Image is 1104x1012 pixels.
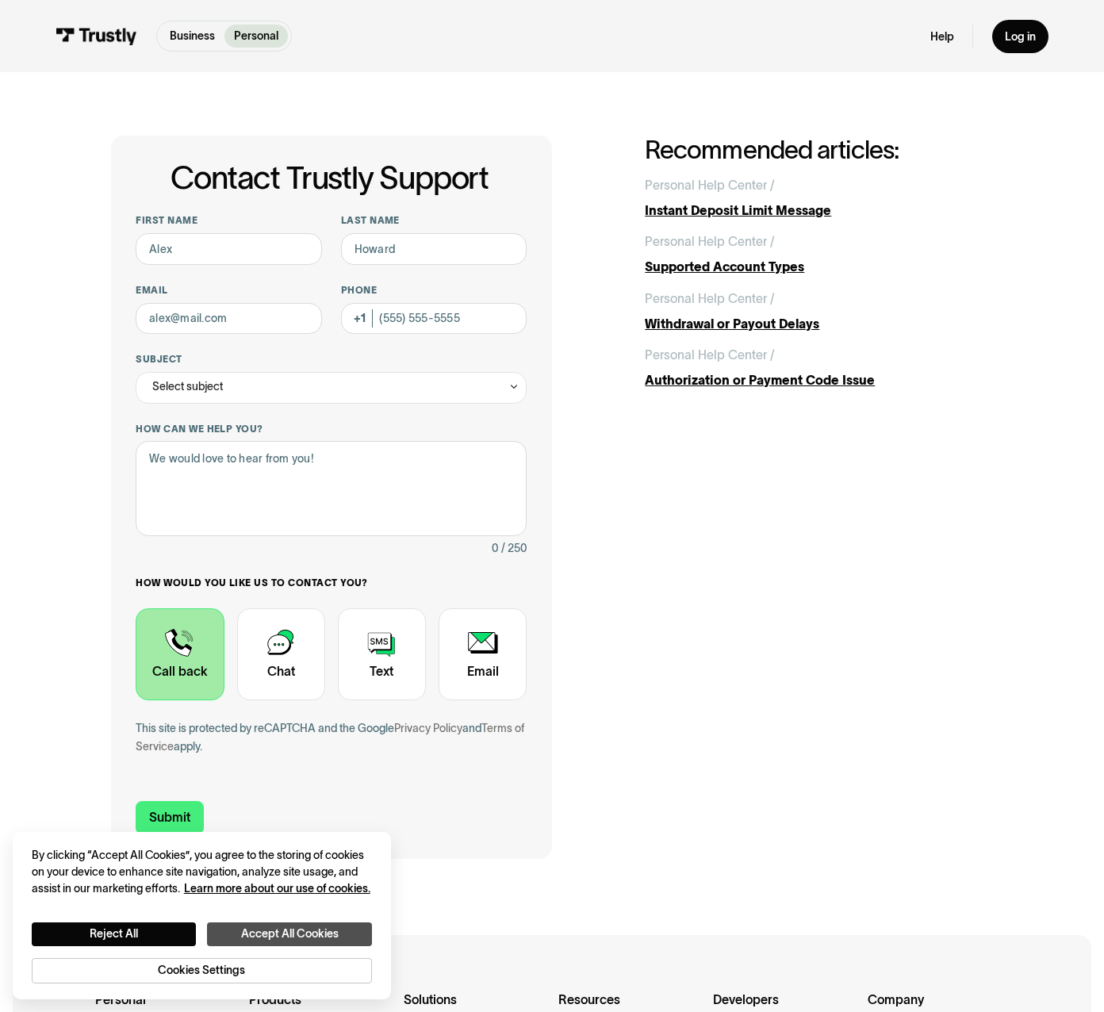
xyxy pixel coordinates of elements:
div: Personal Help Center / [645,176,775,195]
div: This site is protected by reCAPTCHA and the Google and apply. [136,719,527,757]
p: Business [170,28,215,44]
p: Personal [234,28,278,44]
a: Personal [224,25,288,48]
input: Alex [136,233,322,265]
label: How can we help you? [136,423,527,435]
a: Personal Help Center /Authorization or Payment Code Issue [645,346,993,390]
a: Log in [992,20,1048,53]
div: Log in [1005,29,1036,44]
input: alex@mail.com [136,303,322,335]
div: Authorization or Payment Code Issue [645,371,993,390]
h2: Recommended articles: [645,136,993,163]
a: Help [930,29,954,44]
div: Cookie banner [13,832,391,1000]
div: / 250 [501,539,527,558]
div: By clicking “Accept All Cookies”, you agree to the storing of cookies on your device to enhance s... [32,847,372,897]
div: Select subject [136,372,527,404]
label: Subject [136,353,527,366]
img: Trustly Logo [56,28,137,45]
input: (555) 555-5555 [341,303,527,335]
label: First name [136,214,322,227]
button: Accept All Cookies [207,922,372,946]
label: Phone [341,284,527,297]
div: Select subject [152,378,223,397]
a: Privacy Policy [394,722,462,734]
div: Personal Help Center / [645,232,775,251]
div: Instant Deposit Limit Message [645,201,993,220]
a: Personal Help Center /Supported Account Types [645,232,993,277]
div: 0 [492,539,498,558]
a: Personal Help Center /Withdrawal or Payout Delays [645,289,993,334]
form: Contact Trustly Support [136,214,527,834]
a: Business [160,25,224,48]
button: Cookies Settings [32,958,372,983]
div: Withdrawal or Payout Delays [645,315,993,334]
a: Personal Help Center /Instant Deposit Limit Message [645,176,993,220]
a: More information about your privacy, opens in a new tab [184,882,370,895]
div: Personal Help Center / [645,289,775,309]
label: Last name [341,214,527,227]
h1: Contact Trustly Support [132,161,527,196]
input: Submit [136,801,204,834]
div: Supported Account Types [645,258,993,277]
div: Privacy [32,847,372,983]
input: Howard [341,233,527,265]
label: Email [136,284,322,297]
button: Reject All [32,922,197,946]
div: Personal Help Center / [645,346,775,365]
label: How would you like us to contact you? [136,577,527,589]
